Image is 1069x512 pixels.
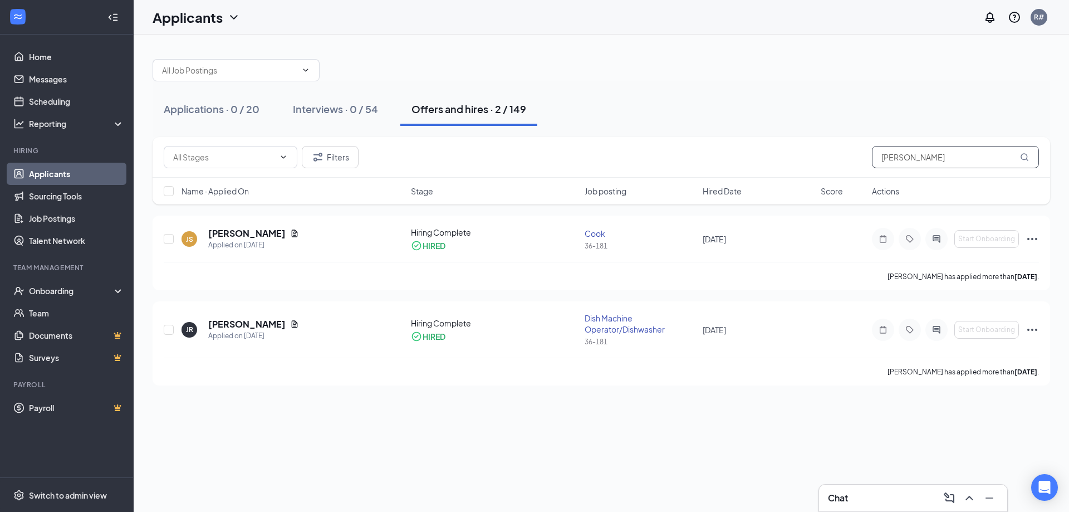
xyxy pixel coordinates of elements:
div: Switch to admin view [29,490,107,501]
button: ChevronUp [960,489,978,507]
span: Start Onboarding [958,326,1015,334]
a: Scheduling [29,90,124,113]
div: 36-181 [585,337,696,347]
div: R# [1034,12,1044,22]
svg: Minimize [983,491,996,505]
svg: Ellipses [1026,323,1039,337]
div: Hiring Complete [411,318,578,329]
span: Hired Date [703,186,742,197]
svg: ComposeMessage [943,491,956,505]
div: Hiring [13,146,122,155]
div: Reporting [29,118,125,129]
svg: Tag [903,235,916,243]
svg: Tag [903,325,916,334]
div: HIRED [423,331,445,342]
input: All Job Postings [162,64,297,76]
svg: WorkstreamLogo [12,11,23,22]
svg: Note [876,325,890,334]
span: Start Onboarding [958,235,1015,243]
svg: ChevronDown [227,11,241,24]
svg: Ellipses [1026,232,1039,246]
svg: Notifications [983,11,997,24]
span: Stage [411,186,433,197]
svg: ActiveChat [930,325,943,334]
h5: [PERSON_NAME] [208,318,286,330]
input: All Stages [173,151,274,163]
b: [DATE] [1014,368,1037,376]
svg: CheckmarkCircle [411,331,422,342]
button: ComposeMessage [940,489,958,507]
input: Search in offers and hires [872,146,1039,168]
svg: Collapse [107,12,119,23]
span: Job posting [585,186,626,197]
span: Name · Applied On [182,186,249,197]
svg: MagnifyingGlass [1020,153,1029,162]
a: Applicants [29,163,124,185]
button: Minimize [980,489,998,507]
svg: ChevronDown [279,153,288,162]
b: [DATE] [1014,272,1037,281]
div: JS [186,235,193,244]
svg: Analysis [13,118,24,129]
svg: ChevronDown [301,66,310,75]
a: PayrollCrown [29,397,124,419]
h1: Applicants [153,8,223,27]
div: Interviews · 0 / 54 [293,102,378,116]
svg: ChevronUp [963,491,976,505]
p: [PERSON_NAME] has applied more than . [887,367,1039,377]
div: HIRED [423,240,445,251]
h5: [PERSON_NAME] [208,227,286,240]
svg: ActiveChat [930,235,943,243]
div: Offers and hires · 2 / 149 [411,102,526,116]
svg: Document [290,320,299,329]
a: Home [29,46,124,68]
svg: Note [876,235,890,243]
button: Start Onboarding [954,230,1019,248]
div: Cook [585,228,696,239]
div: Applied on [DATE] [208,240,299,251]
div: Dish Machine Operator/Dishwasher [585,313,696,335]
span: Actions [872,186,899,197]
a: Talent Network [29,230,124,252]
div: Payroll [13,380,122,389]
a: SurveysCrown [29,347,124,369]
svg: UserCheck [13,285,24,296]
svg: Filter [311,150,325,164]
a: Sourcing Tools [29,185,124,207]
p: [PERSON_NAME] has applied more than . [887,272,1039,281]
div: Hiring Complete [411,227,578,238]
div: Open Intercom Messenger [1031,474,1058,501]
a: DocumentsCrown [29,324,124,347]
div: Applications · 0 / 20 [164,102,259,116]
button: Start Onboarding [954,321,1019,339]
div: Onboarding [29,285,115,296]
button: Filter Filters [302,146,359,168]
svg: Document [290,229,299,238]
span: [DATE] [703,325,726,335]
h3: Chat [828,492,848,504]
svg: Settings [13,490,24,501]
span: Score [821,186,843,197]
span: [DATE] [703,234,726,244]
a: Job Postings [29,207,124,230]
a: Messages [29,68,124,90]
svg: QuestionInfo [1008,11,1021,24]
svg: CheckmarkCircle [411,240,422,251]
div: Applied on [DATE] [208,330,299,342]
div: JR [186,325,193,334]
div: 36-181 [585,241,696,251]
a: Team [29,302,124,324]
div: Team Management [13,263,122,272]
